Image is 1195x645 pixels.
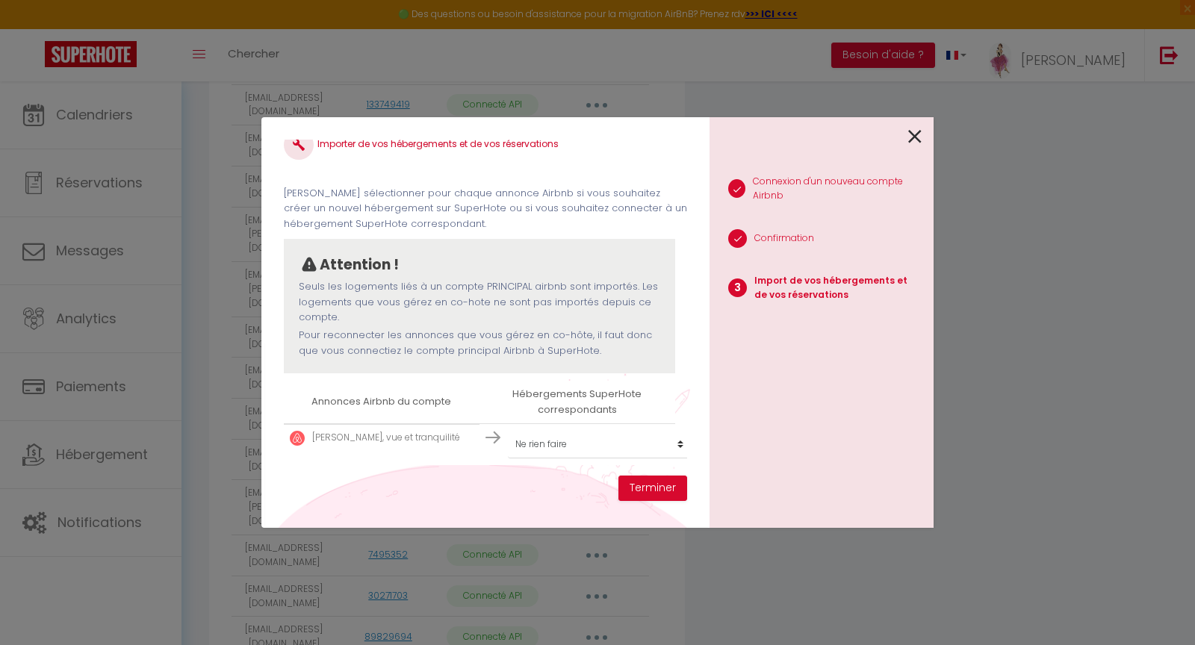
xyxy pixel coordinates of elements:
p: Attention ! [320,254,399,276]
p: Import de vos hébergements et de vos réservations [754,274,922,302]
span: 3 [728,278,747,297]
p: Seuls les logements liés à un compte PRINCIPAL airbnb sont importés. Les logements que vous gérez... [299,279,660,325]
p: Confirmation [754,231,814,246]
button: Terminer [618,476,687,501]
th: Hébergements SuperHote correspondants [479,381,675,423]
p: Pour reconnecter les annonces que vous gérez en co-hôte, il faut donc que vous connectiez le comp... [299,328,660,358]
th: Annonces Airbnb du compte [284,381,479,423]
h4: Importer de vos hébergements et de vos réservations [284,130,687,160]
p: [PERSON_NAME], vue et tranquilité [312,431,460,445]
p: [PERSON_NAME] sélectionner pour chaque annonce Airbnb si vous souhaitez créer un nouvel hébergeme... [284,186,687,231]
p: Connexion d'un nouveau compte Airbnb [753,175,922,203]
